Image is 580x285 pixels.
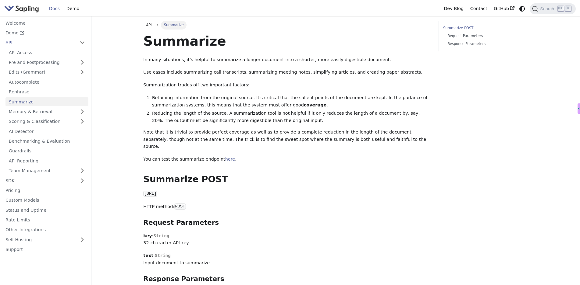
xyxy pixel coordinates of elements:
[5,97,88,106] a: Summarize
[2,38,76,47] a: API
[46,4,63,13] a: Docs
[225,157,235,162] a: here
[2,206,88,214] a: Status and Uptime
[143,174,430,185] h2: Summarize POST
[143,21,430,29] nav: Breadcrumbs
[153,233,169,238] span: String
[5,78,88,86] a: Autocomplete
[565,6,571,11] kbd: K
[5,166,88,175] a: Team Management
[143,191,157,197] code: [URL]
[143,82,430,89] p: Summarization trades off two important factors:
[447,41,524,47] a: Response Parameters
[440,4,467,13] a: Dev Blog
[146,23,152,27] span: API
[530,3,575,14] button: Search (Ctrl+K)
[4,4,41,13] a: Sapling.ai
[152,110,430,124] li: Reducing the length of the source. A summarization tool is not helpful if it only reduces the len...
[143,56,430,64] p: In many situations, it's helpful to summarize a longer document into a shorter, more easily diges...
[5,58,88,67] a: Pre and Postprocessing
[443,25,526,31] a: Summarize POST
[2,19,88,27] a: Welcome
[143,21,155,29] a: API
[5,137,88,146] a: Benchmarking & Evaluation
[143,219,430,227] h3: Request Parameters
[5,88,88,96] a: Rephrase
[143,203,430,210] p: HTTP method:
[143,156,430,163] p: You can test the summarize endpoint .
[143,129,430,150] p: Note that it is trivial to provide perfect coverage as well as to provide a complete reduction in...
[304,103,326,107] strong: coverage
[76,176,88,185] button: Expand sidebar category 'SDK'
[143,69,430,76] p: Use cases include summarizing call transcripts, summarizing meeting notes, simplifying articles, ...
[143,253,153,258] strong: text
[2,245,88,254] a: Support
[143,252,430,267] p: : Input document to summarize.
[161,21,187,29] span: Summarize
[447,33,524,39] a: Request Parameters
[2,225,88,234] a: Other Integrations
[2,235,88,244] a: Self-Hosting
[5,127,88,136] a: AI Detector
[2,186,88,195] a: Pricing
[467,4,491,13] a: Contact
[5,68,88,77] a: Edits (Grammar)
[490,4,518,13] a: GitHub
[5,48,88,57] a: API Access
[76,38,88,47] button: Collapse sidebar category 'API'
[155,253,171,258] span: String
[143,33,430,49] h1: Summarize
[2,216,88,224] a: Rate Limits
[2,29,88,37] a: Demo
[4,4,39,13] img: Sapling.ai
[2,196,88,205] a: Custom Models
[143,232,430,247] p: : 32-character API key
[5,147,88,155] a: Guardrails
[5,156,88,165] a: API Reporting
[5,117,88,126] a: Scoring & Classification
[143,233,152,238] strong: key
[152,94,430,109] li: Retaining information from the original source. It's critical that the salient points of the docu...
[518,4,527,13] button: Switch between dark and light mode (currently system mode)
[63,4,83,13] a: Demo
[143,275,430,283] h3: Response Parameters
[174,203,186,210] code: POST
[5,107,88,116] a: Memory & Retrieval
[2,176,76,185] a: SDK
[538,6,558,11] span: Search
